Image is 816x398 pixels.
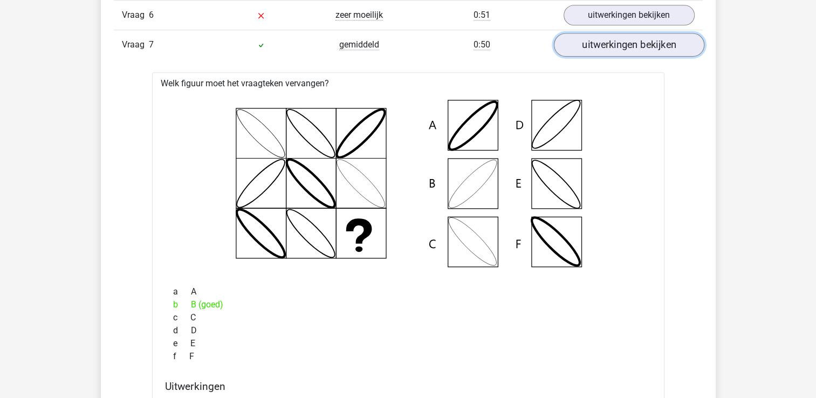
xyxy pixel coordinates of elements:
[149,10,154,20] span: 6
[122,9,149,22] span: Vraag
[339,39,379,50] span: gemiddeld
[173,337,190,350] span: e
[173,350,189,363] span: f
[553,33,704,57] a: uitwerkingen bekijken
[122,38,149,51] span: Vraag
[173,311,190,324] span: c
[149,39,154,50] span: 7
[173,285,191,298] span: a
[165,298,652,311] div: B (goed)
[564,5,695,25] a: uitwerkingen bekijken
[335,10,383,20] span: zeer moeilijk
[165,324,652,337] div: D
[173,324,191,337] span: d
[165,380,652,393] h4: Uitwerkingen
[474,10,490,20] span: 0:51
[173,298,191,311] span: b
[165,337,652,350] div: E
[474,39,490,50] span: 0:50
[165,285,652,298] div: A
[165,350,652,363] div: F
[165,311,652,324] div: C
